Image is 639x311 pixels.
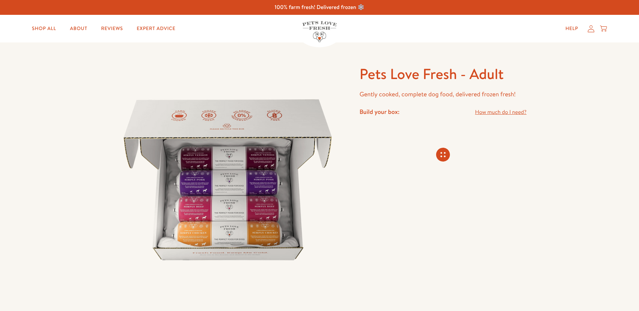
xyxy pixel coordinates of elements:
a: About [65,22,93,36]
h4: Build your box: [360,108,400,116]
a: How much do I need? [475,108,527,117]
a: Reviews [96,22,128,36]
a: Shop All [27,22,62,36]
h1: Pets Love Fresh - Adult [360,65,527,84]
img: Pets Love Fresh [302,21,337,42]
a: Help [560,22,584,36]
svg: Connecting store [436,148,450,162]
p: Gently cooked, complete dog food, delivered frozen fresh! [360,89,527,100]
a: Expert Advice [131,22,181,36]
img: Pets Love Fresh - Adult [112,65,343,295]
